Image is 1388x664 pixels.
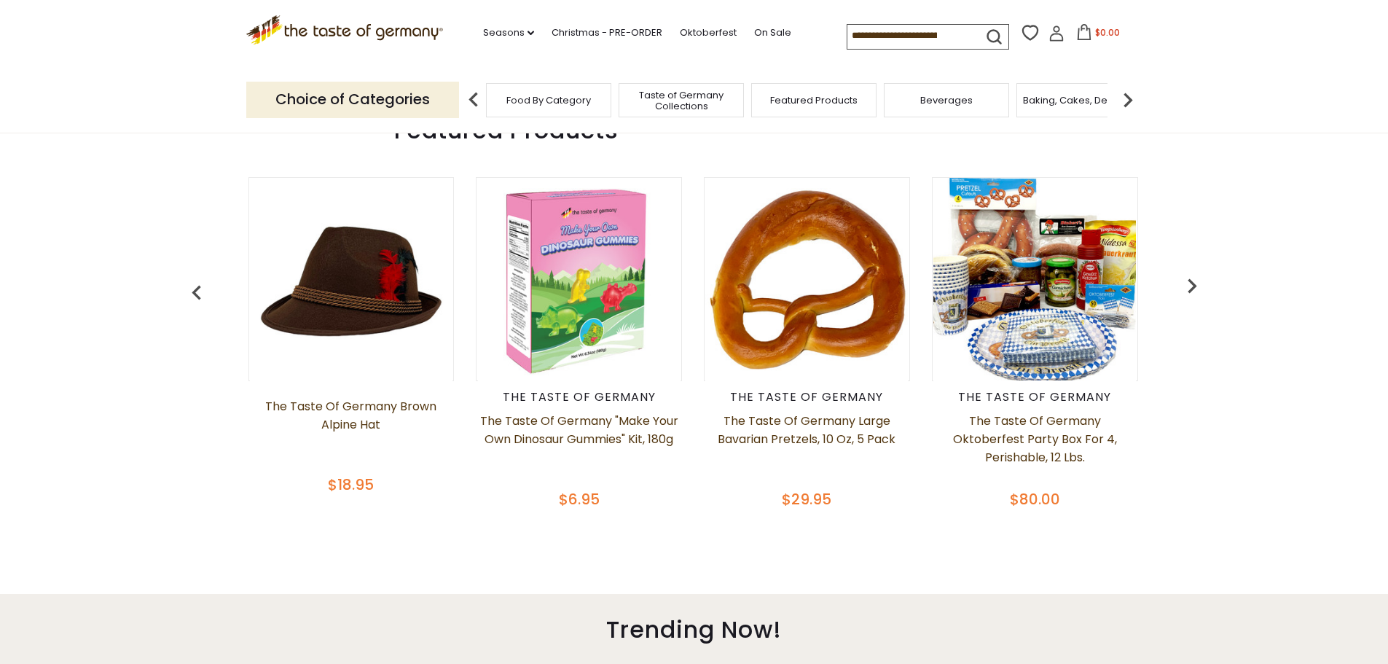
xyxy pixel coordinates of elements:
a: The Taste of Germany Brown Alpine Hat [248,397,455,470]
img: previous arrow [459,85,488,114]
a: The Taste of Germany Large Bavarian Pretzels, 10 oz, 5 pack [704,412,910,485]
button: $0.00 [1067,24,1129,46]
a: The Taste of Germany "Make Your Own Dinosaur Gummies" Kit, 180g [476,412,682,485]
p: Choice of Categories [246,82,459,117]
div: Trending Now! [188,594,1201,658]
a: Featured Products [770,95,858,106]
div: $6.95 [476,488,682,510]
div: $29.95 [704,488,910,510]
div: The Taste of Germany [476,390,682,405]
img: The Taste of Germany [478,178,681,380]
a: Christmas - PRE-ORDER [552,25,662,41]
img: next arrow [1113,85,1142,114]
div: $18.95 [248,474,455,496]
img: The Taste of Germany Oktoberfest Party Box for 4, Perishable, 12 lbs. [933,178,1136,380]
a: The Taste of Germany Oktoberfest Party Box for 4, Perishable, 12 lbs. [932,412,1138,485]
img: previous arrow [1177,271,1207,300]
div: $80.00 [932,488,1138,510]
a: Seasons [483,25,534,41]
img: previous arrow [182,278,211,308]
span: $0.00 [1095,26,1120,39]
a: Taste of Germany Collections [623,90,740,112]
a: Beverages [920,95,973,106]
a: On Sale [754,25,791,41]
div: The Taste of Germany [932,390,1138,405]
a: Food By Category [506,95,591,106]
div: The Taste of Germany [704,390,910,405]
a: Oktoberfest [680,25,737,41]
a: Baking, Cakes, Desserts [1023,95,1136,106]
img: The Taste of Germany Large Bavarian Pretzels, 10 oz, 5 pack [705,178,908,380]
img: The Taste of Germany Brown Alpine Hat [250,178,452,380]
